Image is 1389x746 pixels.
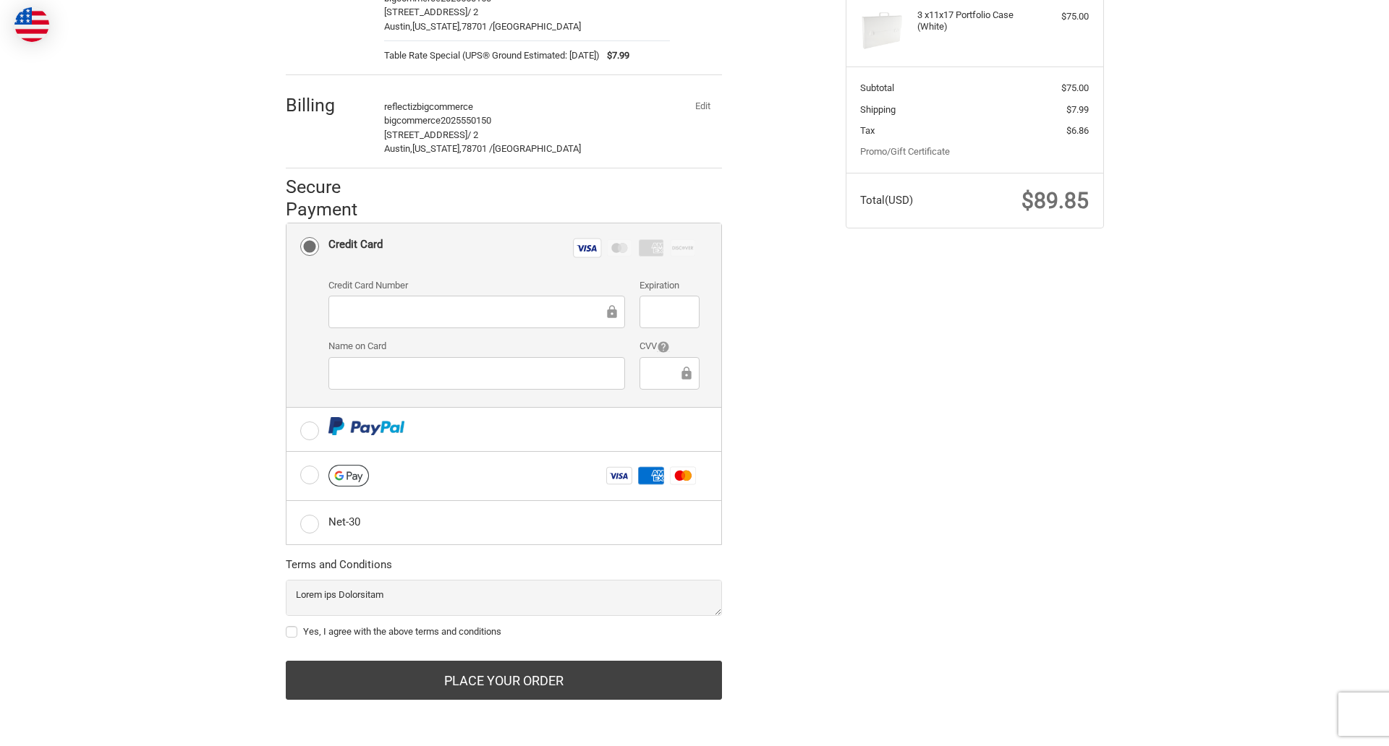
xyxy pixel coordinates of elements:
[328,278,625,293] label: Credit Card Number
[917,9,1028,33] h4: 3 x 11x17 Portfolio Case (White)
[493,21,581,32] span: [GEOGRAPHIC_DATA]
[650,365,679,382] iframe: Secure Credit Card Frame - CVV
[412,143,462,154] span: [US_STATE],
[328,510,360,534] div: Net-30
[384,129,467,140] span: [STREET_ADDRESS]
[328,465,369,486] img: Google Pay icon
[441,115,491,126] span: 2025550150
[286,661,722,700] button: Place Your Order
[640,278,700,293] label: Expiration
[339,365,615,382] iframe: Secure Credit Card Frame - Cardholder Name
[1061,82,1089,93] span: $75.00
[467,129,478,140] span: / 2
[493,143,581,154] span: [GEOGRAPHIC_DATA]
[286,580,722,616] textarea: Lorem ips Dolorsitam Consectet adipisc Elit sed doei://tem.08i35.utl Etdolor ma aliq://eni.81a55....
[860,146,950,157] a: Promo/Gift Certificate
[860,82,894,93] span: Subtotal
[384,48,600,63] span: Table Rate Special (UPS® Ground Estimated: [DATE])
[328,233,383,257] div: Credit Card
[1032,9,1089,24] div: $75.00
[286,626,722,638] label: Yes, I agree with the above terms and conditions
[14,7,49,42] img: duty and tax information for United States
[650,304,689,320] iframe: Secure Credit Card Frame - Expiration Date
[384,7,467,17] span: [STREET_ADDRESS]
[1066,125,1089,136] span: $6.86
[384,21,412,32] span: Austin,
[1066,104,1089,115] span: $7.99
[384,101,417,112] span: reflectiz
[417,101,473,112] span: bigcommerce
[684,96,722,116] button: Edit
[640,339,700,353] label: CVV
[384,115,441,126] span: bigcommerce
[87,7,131,20] span: Checkout
[339,304,604,320] iframe: Secure Credit Card Frame - Credit Card Number
[286,176,383,221] h2: Secure Payment
[328,339,625,353] label: Name on Card
[328,417,404,435] img: PayPal icon
[1021,188,1089,213] span: $89.85
[286,557,392,580] legend: Terms and Conditions
[462,21,493,32] span: 78701 /
[412,21,462,32] span: [US_STATE],
[600,48,629,63] span: $7.99
[860,194,913,207] span: Total (USD)
[860,104,896,115] span: Shipping
[467,7,478,17] span: / 2
[286,94,370,116] h2: Billing
[860,125,875,136] span: Tax
[384,143,412,154] span: Austin,
[462,143,493,154] span: 78701 /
